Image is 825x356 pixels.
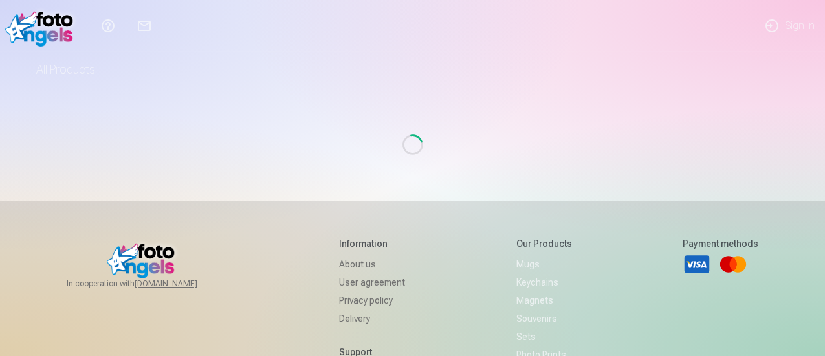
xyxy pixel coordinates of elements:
[339,309,405,328] a: Delivery
[516,255,572,273] a: Mugs
[516,309,572,328] a: Souvenirs
[719,250,747,278] a: Mastercard
[339,273,405,291] a: User agreement
[683,237,758,250] h5: Payment methods
[5,5,80,47] img: /v1
[339,291,405,309] a: Privacy policy
[67,278,228,289] span: In cooperation with
[516,237,572,250] h5: Our products
[516,328,572,346] a: Sets
[683,250,711,278] a: Visa
[339,255,405,273] a: About us
[516,291,572,309] a: Magnets
[339,237,405,250] h5: Information
[135,278,228,289] a: [DOMAIN_NAME]
[516,273,572,291] a: Keychains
